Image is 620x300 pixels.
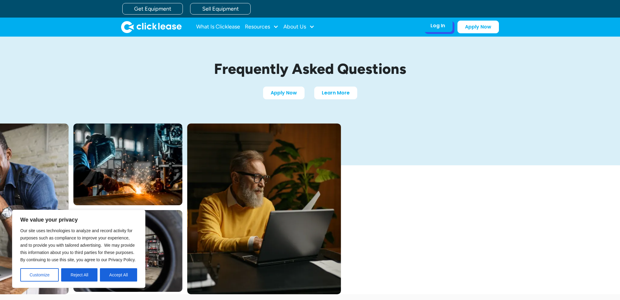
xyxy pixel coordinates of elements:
a: Learn More [314,87,357,99]
a: Sell Equipment [190,3,251,15]
a: What Is Clicklease [196,21,240,33]
div: We value your privacy [12,210,145,288]
a: Get Equipment [122,3,183,15]
img: A man fitting a new tire on a rim [73,210,182,292]
button: Accept All [100,268,137,282]
button: Reject All [61,268,97,282]
span: Our site uses technologies to analyze and record activity for purposes such as compliance to impr... [20,228,136,262]
img: Clicklease logo [121,21,182,33]
h1: Frequently Asked Questions [168,61,452,77]
button: Customize [20,268,59,282]
a: home [121,21,182,33]
div: About Us [283,21,315,33]
div: Log In [430,23,445,29]
a: Apply Now [263,87,305,99]
a: Apply Now [457,21,499,33]
img: A welder in a large mask working on a large pipe [73,124,182,205]
img: Bearded man in yellow sweter typing on his laptop while sitting at his desk [187,124,341,294]
div: Resources [245,21,279,33]
p: We value your privacy [20,216,137,223]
